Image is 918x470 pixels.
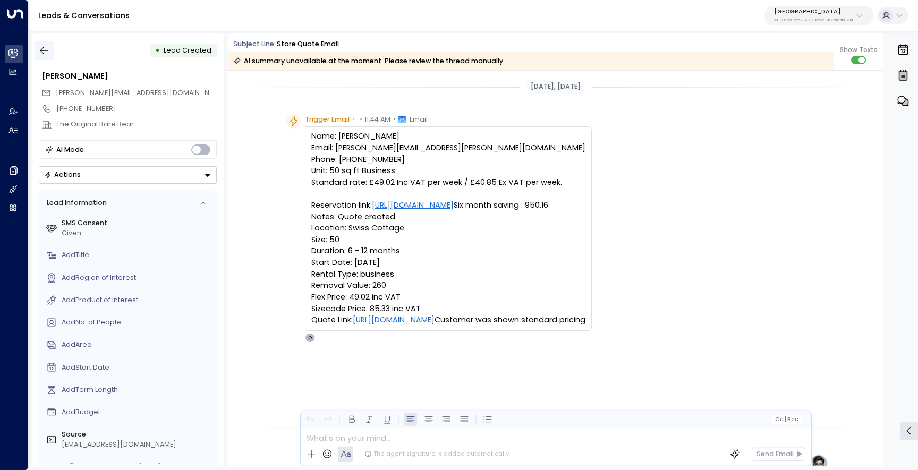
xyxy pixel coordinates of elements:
div: [PERSON_NAME] [42,71,217,82]
div: AddRegion of Interest [62,273,213,283]
span: • [393,114,396,125]
div: AI Mode [56,144,84,155]
span: | [785,416,786,423]
span: Trigger Email [305,114,350,125]
span: shari@theoriginalbarebear.com [56,88,217,98]
span: Subject Line: [233,39,276,48]
div: AddBudget [62,407,213,417]
span: 11:44 AM [364,114,390,125]
label: SMS Consent [62,218,213,228]
div: AddArea [62,340,213,350]
span: Show Texts [840,45,878,55]
button: Undo [303,413,317,426]
a: [URL][DOMAIN_NAME] [353,314,435,326]
span: Lead Created [164,46,211,55]
label: Source [62,430,213,440]
div: Given [62,228,213,238]
div: Button group with a nested menu [39,166,217,184]
div: • [155,42,160,59]
p: 4f1736e9-ccb7-4332-bcb2-7b72aeab8734 [774,18,853,22]
pre: Name: [PERSON_NAME] Email: [PERSON_NAME][EMAIL_ADDRESS][PERSON_NAME][DOMAIN_NAME] Phone: [PHONE_N... [311,131,585,326]
div: O [305,333,314,343]
span: • [360,114,362,125]
div: AddTerm Length [62,385,213,395]
button: Actions [39,166,217,184]
span: [PERSON_NAME][EMAIL_ADDRESS][DOMAIN_NAME] [56,88,226,97]
div: Lead Information [43,198,106,208]
div: AddStart Date [62,363,213,373]
div: AddNo. of People [62,318,213,328]
button: Redo [321,413,335,426]
p: [GEOGRAPHIC_DATA] [774,8,853,15]
div: [DATE], [DATE] [527,80,584,94]
div: AddProduct of Interest [62,295,213,305]
div: Store Quote Email [277,39,339,49]
div: AddTitle [62,250,213,260]
span: Email [410,114,428,125]
button: [GEOGRAPHIC_DATA]4f1736e9-ccb7-4332-bcb2-7b72aeab8734 [764,6,873,25]
div: The agent signature is added automatically [364,450,509,458]
button: Cc|Bcc [771,415,802,424]
span: Cc Bcc [775,416,798,423]
span: • [352,114,355,125]
a: [URL][DOMAIN_NAME] [372,200,454,211]
div: [EMAIL_ADDRESS][DOMAIN_NAME] [62,440,213,450]
div: [PHONE_NUMBER] [56,104,217,114]
div: Actions [44,170,81,179]
div: The Original Bare Bear [56,119,217,130]
a: Leads & Conversations [38,10,130,21]
div: AI summary unavailable at the moment. Please review the thread manually. [233,56,505,66]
